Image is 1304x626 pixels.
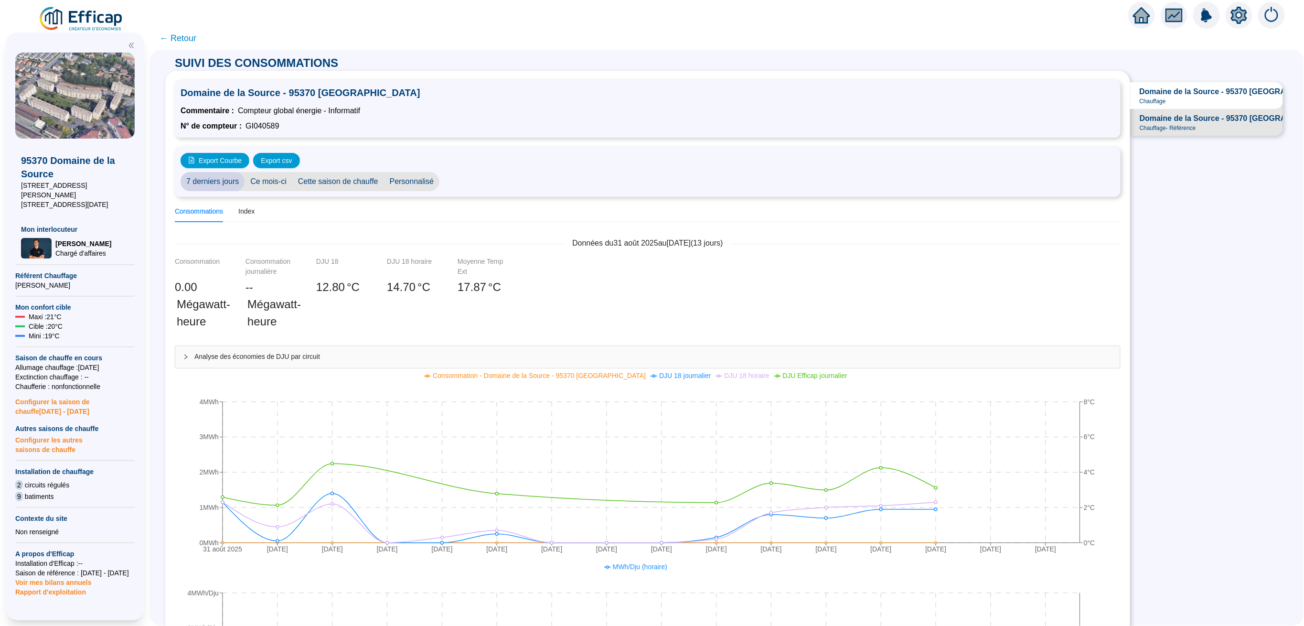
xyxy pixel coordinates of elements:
[181,153,249,168] button: Export Courbe
[188,589,219,597] tspan: 4MWh/Dju
[21,225,129,234] span: Mon interlocuteur
[15,527,135,537] div: Non renseigné
[200,398,219,406] tspan: 4MWh
[1084,398,1095,406] tspan: 8°C
[458,257,505,277] div: Moyenne Temp Ext
[292,172,384,191] span: Cette saison de chauffe
[15,573,91,586] span: Voir mes bilans annuels
[15,433,135,454] span: Configurer les autres saisons de chauffe
[322,545,343,553] tspan: [DATE]
[199,156,242,166] span: Export Courbe
[15,302,135,312] span: Mon confort cible
[488,279,501,296] span: °C
[29,312,62,322] span: Maxi : 21 °C
[15,424,135,433] span: Autres saisons de chauffe
[417,279,430,296] span: °C
[165,56,348,69] span: SUIVI DES CONSOMMATIONS
[651,545,672,553] tspan: [DATE]
[347,279,360,296] span: °C
[203,545,242,553] tspan: 31 août 2025
[181,172,245,191] span: 7 derniers jours
[261,156,292,166] span: Export csv
[21,238,52,259] img: Chargé d'affaires
[246,279,253,296] span: --
[1230,7,1248,24] span: setting
[245,172,292,191] span: Ce mois-ci
[175,257,223,277] div: Consommation
[15,391,135,416] span: Configurer la saison de chauffe [DATE] - [DATE]
[329,281,345,293] span: .80
[15,559,135,568] span: Installation d'Efficap : --
[458,281,470,293] span: 17
[1133,7,1150,24] span: home
[433,372,646,379] span: Consommation - Domaine de la Source - 95370 [GEOGRAPHIC_DATA]
[29,331,60,341] span: Mini : 19 °C
[871,545,892,553] tspan: [DATE]
[1193,2,1220,29] img: alerts
[659,372,711,379] span: DJU 18 journalier
[55,248,111,258] span: Chargé d'affaires
[21,154,129,181] span: 95370 Domaine de la Source
[980,545,1001,553] tspan: [DATE]
[25,480,69,490] span: circuits régulés
[246,120,279,132] span: GI040589
[470,281,486,293] span: .87
[175,346,1120,368] div: Analyse des économies de DJU par circuit
[200,433,219,441] tspan: 3MWh
[596,545,617,553] tspan: [DATE]
[15,587,135,597] span: Rapport d'exploitation
[377,545,398,553] tspan: [DATE]
[15,568,135,578] span: Saison de référence : [DATE] - [DATE]
[200,539,219,547] tspan: 0MWh
[1165,7,1183,24] span: fund
[486,545,507,553] tspan: [DATE]
[15,382,135,391] span: Chaufferie : non fonctionnelle
[177,296,230,330] span: Mégawatt-heure
[1084,539,1095,547] tspan: 0°C
[25,492,54,501] span: batiments
[15,353,135,363] span: Saison de chauffe en cours
[15,363,135,372] span: Allumage chauffage : [DATE]
[1084,468,1095,476] tspan: 4°C
[761,545,782,553] tspan: [DATE]
[15,480,23,490] span: 2
[194,352,1112,362] span: Analyse des économies de DJU par circuit
[55,239,111,248] span: [PERSON_NAME]
[541,545,562,553] tspan: [DATE]
[128,42,135,49] span: double-left
[387,281,400,293] span: 14
[1084,433,1095,441] tspan: 6°C
[253,153,299,168] button: Export csv
[706,545,727,553] tspan: [DATE]
[431,545,452,553] tspan: [DATE]
[15,372,135,382] span: Exctinction chauffage : --
[21,181,129,200] span: [STREET_ADDRESS][PERSON_NAME]
[267,545,288,553] tspan: [DATE]
[238,206,255,216] div: Index
[38,6,125,32] img: efficap energie logo
[181,105,234,117] span: Commentaire :
[1140,124,1196,132] span: Chauffage - Référence
[1084,504,1095,511] tspan: 2°C
[21,200,129,209] span: [STREET_ADDRESS][DATE]
[247,296,301,330] span: Mégawatt-heure
[160,32,196,45] span: ← Retour
[181,120,242,132] span: N° de compteur :
[200,504,219,511] tspan: 1MWh
[15,467,135,476] span: Installation de chauffage
[29,322,63,331] span: Cible : 20 °C
[246,257,293,277] div: Consommation journalière
[384,172,440,191] span: Personnalisé
[816,545,837,553] tspan: [DATE]
[15,514,135,523] span: Contexte du site
[1035,545,1056,553] tspan: [DATE]
[200,468,219,476] tspan: 2MWh
[925,545,946,553] tspan: [DATE]
[15,281,135,290] span: [PERSON_NAME]
[181,86,1115,99] span: Domaine de la Source - 95370 [GEOGRAPHIC_DATA]
[183,354,189,360] span: collapsed
[181,281,197,293] span: .00
[188,157,195,163] span: file-image
[783,372,847,379] span: DJU Efficap journalier
[175,281,181,293] span: 0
